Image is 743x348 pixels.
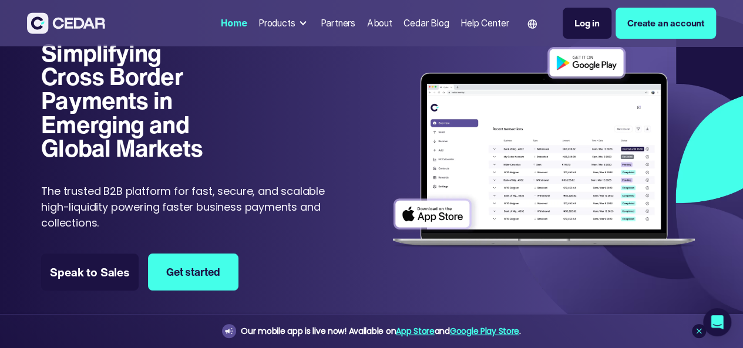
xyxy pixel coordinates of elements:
[399,11,453,36] a: Cedar Blog
[41,41,220,160] h1: Simplifying Cross Border Payments in Emerging and Global Markets
[254,12,314,35] div: Products
[460,16,509,30] div: Help Center
[216,11,251,36] a: Home
[574,16,600,30] div: Log in
[316,11,360,36] a: Partners
[703,308,731,336] div: Open Intercom Messenger
[456,11,513,36] a: Help Center
[362,11,397,36] a: About
[320,16,355,30] div: Partners
[258,16,295,30] div: Products
[367,16,392,30] div: About
[41,183,340,231] p: The trusted B2B platform for fast, secure, and scalable high-liquidity powering faster business p...
[386,41,701,256] img: Dashboard of transactions
[404,16,449,30] div: Cedar Blog
[616,8,716,39] a: Create an account
[527,19,537,29] img: world icon
[563,8,611,39] a: Log in
[148,254,239,290] a: Get started
[41,254,139,290] a: Speak to Sales
[221,16,247,30] div: Home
